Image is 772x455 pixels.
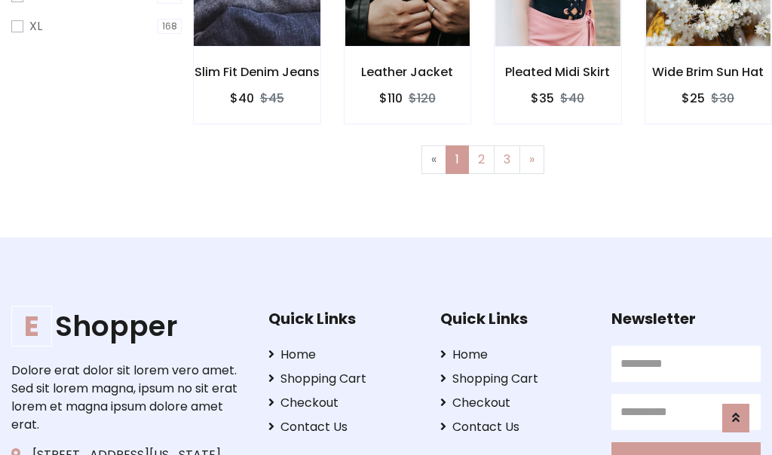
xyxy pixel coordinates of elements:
span: 168 [158,19,182,34]
a: EShopper [11,310,245,344]
h1: Shopper [11,310,245,344]
h6: $40 [230,91,254,105]
h6: Leather Jacket [345,65,471,79]
h5: Quick Links [440,310,590,328]
h6: $25 [682,91,705,105]
a: 2 [468,145,495,174]
a: Shopping Cart [440,370,590,388]
h6: $35 [531,91,554,105]
a: Checkout [268,394,418,412]
a: Shopping Cart [268,370,418,388]
h6: Wide Brim Sun Hat [645,65,772,79]
del: $120 [409,90,436,107]
h5: Quick Links [268,310,418,328]
a: Next [519,145,544,174]
del: $45 [260,90,284,107]
a: Contact Us [268,418,418,436]
h5: Newsletter [611,310,761,328]
h6: Pleated Midi Skirt [495,65,621,79]
h6: Slim Fit Denim Jeans [194,65,320,79]
a: Home [440,346,590,364]
nav: Page navigation [204,145,761,174]
h6: $110 [379,91,403,105]
a: Home [268,346,418,364]
label: XL [29,17,42,35]
p: Dolore erat dolor sit lorem vero amet. Sed sit lorem magna, ipsum no sit erat lorem et magna ipsu... [11,362,245,434]
span: E [11,306,52,347]
del: $30 [711,90,734,107]
span: » [529,151,535,168]
a: 1 [446,145,469,174]
a: Contact Us [440,418,590,436]
del: $40 [560,90,584,107]
a: 3 [494,145,520,174]
a: Checkout [440,394,590,412]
